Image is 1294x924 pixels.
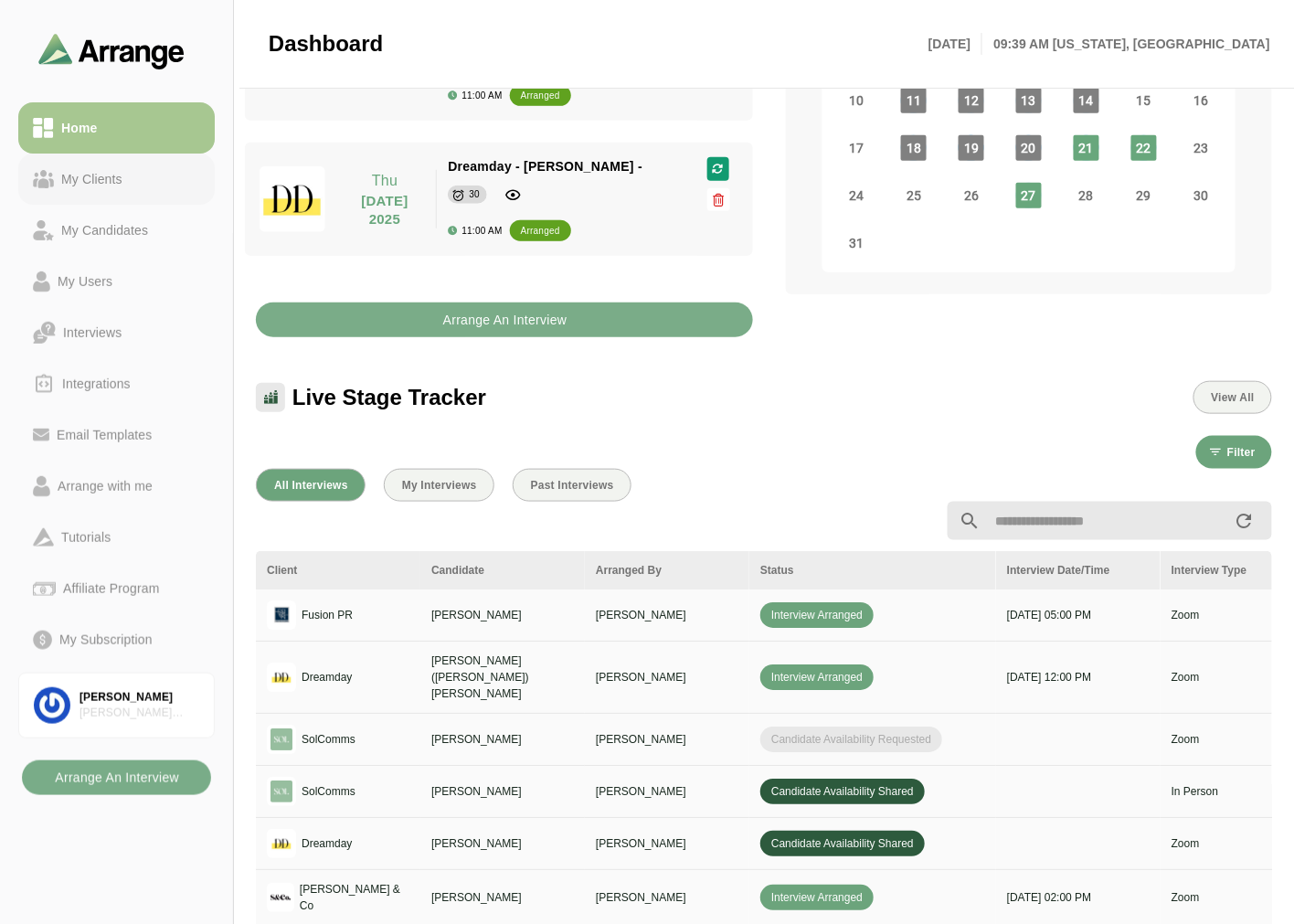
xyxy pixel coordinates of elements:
[56,578,166,600] div: Affiliate Program
[760,602,874,628] span: Interview Arranged
[843,135,869,161] span: Sunday, August 17, 2025
[256,303,753,337] button: Arrange An Interview
[18,307,215,358] a: Interviews
[345,170,426,192] p: Thu
[18,409,215,461] a: Email Templates
[1189,88,1214,113] span: Saturday, August 16, 2025
[384,469,494,502] button: My Interviews
[513,469,631,502] button: Past Interviews
[982,33,1270,55] p: 09:39 AM [US_STATE], [GEOGRAPHIC_DATA]
[55,373,138,395] div: Integrations
[260,166,325,232] img: dreamdayla_logo.jpg
[18,673,215,738] a: [PERSON_NAME][PERSON_NAME] Associates
[521,87,560,105] div: arranged
[18,154,215,205] a: My Clients
[401,479,477,492] span: My Interviews
[530,479,614,492] span: Past Interviews
[959,183,984,208] span: Tuesday, August 26, 2025
[431,731,574,748] p: [PERSON_NAME]
[442,303,567,337] b: Arrange An Interview
[302,835,352,852] p: Dreamday
[54,219,155,241] div: My Candidates
[448,90,502,101] div: 11:00 AM
[596,835,738,852] p: [PERSON_NAME]
[596,783,738,800] p: [PERSON_NAME]
[1189,183,1214,208] span: Saturday, August 30, 2025
[302,607,353,623] p: Fusion PR
[959,135,984,161] span: Tuesday, August 19, 2025
[302,669,352,685] p: Dreamday
[267,725,296,754] img: logo
[928,33,982,55] p: [DATE]
[431,889,574,906] p: [PERSON_NAME]
[431,562,574,579] div: Candidate
[80,706,199,721] div: [PERSON_NAME] Associates
[300,881,409,914] p: [PERSON_NAME] & Co
[1016,88,1042,113] span: Wednesday, August 13, 2025
[49,424,159,446] div: Email Templates
[18,614,215,665] a: My Subscription
[302,783,355,800] p: SolComms
[1131,183,1157,208] span: Friday, August 29, 2025
[760,831,925,856] span: Candidate Availability Shared
[596,889,738,906] p: [PERSON_NAME]
[1007,607,1150,623] p: [DATE] 05:00 PM
[54,526,118,548] div: Tutorials
[431,653,574,702] p: [PERSON_NAME] ([PERSON_NAME]) [PERSON_NAME]
[1007,669,1150,685] p: [DATE] 12:00 PM
[292,384,486,411] span: Live Stage Tracker
[18,256,215,307] a: My Users
[50,475,160,497] div: Arrange with me
[1193,381,1272,414] button: View All
[1234,510,1256,532] i: appended action
[596,669,738,685] p: [PERSON_NAME]
[38,33,185,69] img: arrangeai-name-small-logo.4d2b8aee.svg
[1131,135,1157,161] span: Friday, August 22, 2025
[267,600,296,630] img: logo
[1007,562,1150,579] div: Interview Date/Time
[54,168,130,190] div: My Clients
[56,322,129,344] div: Interviews
[431,607,574,623] p: [PERSON_NAME]
[959,88,984,113] span: Tuesday, August 12, 2025
[1016,135,1042,161] span: Wednesday, August 20, 2025
[345,192,426,228] p: [DATE] 2025
[843,230,869,256] span: Sunday, August 31, 2025
[22,760,211,795] button: Arrange An Interview
[431,783,574,800] p: [PERSON_NAME]
[18,461,215,512] a: Arrange with me
[1189,135,1214,161] span: Saturday, August 23, 2025
[54,117,104,139] div: Home
[760,779,925,804] span: Candidate Availability Shared
[267,663,296,692] img: logo
[1074,183,1099,208] span: Thursday, August 28, 2025
[596,607,738,623] p: [PERSON_NAME]
[18,358,215,409] a: Integrations
[256,469,366,502] button: All Interviews
[901,135,927,161] span: Monday, August 18, 2025
[760,727,942,752] span: Candidate Availability Requested
[1211,391,1255,404] span: View All
[267,777,296,806] img: logo
[267,829,296,858] img: logo
[18,563,215,614] a: Affiliate Program
[18,512,215,563] a: Tutorials
[760,562,985,579] div: Status
[448,226,502,236] div: 11:00 AM
[273,479,348,492] span: All Interviews
[1007,889,1150,906] p: [DATE] 02:00 PM
[1196,436,1272,469] button: Filter
[302,731,355,748] p: SolComms
[1226,446,1256,459] span: Filter
[52,629,160,651] div: My Subscription
[18,205,215,256] a: My Candidates
[760,885,874,910] span: Interview Arranged
[1016,183,1042,208] span: Wednesday, August 27, 2025
[267,883,294,912] img: logo
[50,271,120,292] div: My Users
[448,159,642,174] span: Dreamday - [PERSON_NAME] -
[54,760,179,795] b: Arrange An Interview
[80,690,199,706] div: [PERSON_NAME]
[431,835,574,852] p: [PERSON_NAME]
[1074,88,1099,113] span: Thursday, August 14, 2025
